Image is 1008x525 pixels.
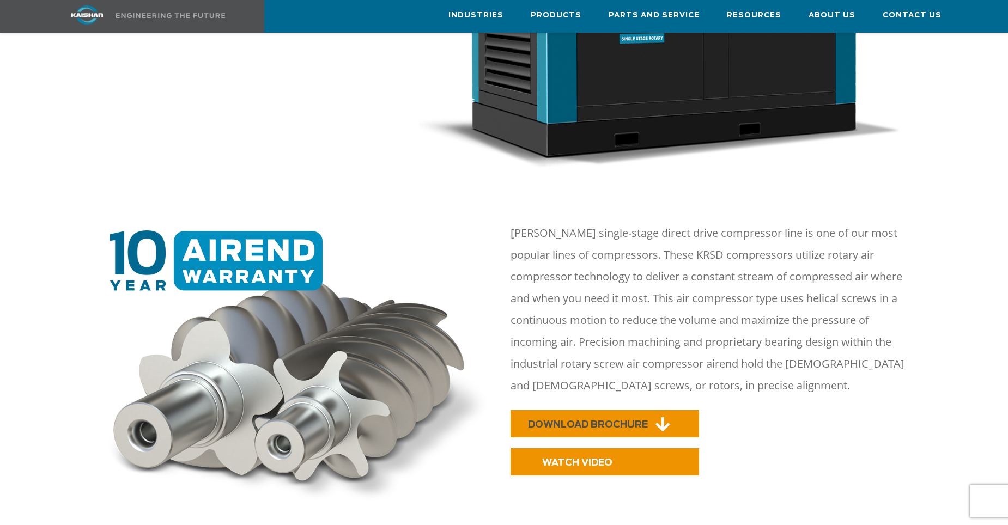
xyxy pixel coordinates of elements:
a: Products [531,1,581,30]
a: Parts and Service [609,1,700,30]
p: [PERSON_NAME] single-stage direct drive compressor line is one of our most popular lines of compr... [511,222,918,396]
a: DOWNLOAD BROCHURE [511,410,699,437]
a: Resources [727,1,781,30]
a: WATCH VIDEO [511,448,699,475]
a: About Us [809,1,855,30]
img: 10 year warranty [98,230,498,509]
span: Industries [448,9,503,22]
span: About Us [809,9,855,22]
img: Engineering the future [116,13,225,18]
a: Contact Us [883,1,942,30]
img: kaishan logo [46,5,128,25]
a: Industries [448,1,503,30]
span: Products [531,9,581,22]
span: WATCH VIDEO [542,458,612,467]
span: Resources [727,9,781,22]
span: Parts and Service [609,9,700,22]
span: Contact Us [883,9,942,22]
span: DOWNLOAD BROCHURE [528,420,648,429]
